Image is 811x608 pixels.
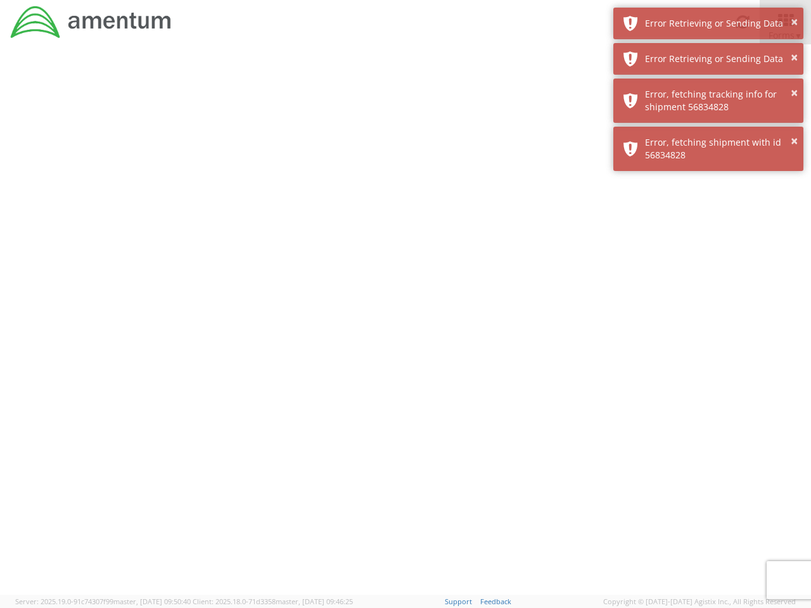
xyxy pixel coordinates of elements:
span: Server: 2025.19.0-91c74307f99 [15,597,191,606]
span: master, [DATE] 09:46:25 [276,597,353,606]
button: × [791,13,798,32]
div: Error, fetching shipment with id 56834828 [645,136,794,161]
span: Copyright © [DATE]-[DATE] Agistix Inc., All Rights Reserved [603,597,796,607]
span: master, [DATE] 09:50:40 [113,597,191,606]
div: Error, fetching tracking info for shipment 56834828 [645,88,794,113]
button: × [791,84,798,103]
div: Error Retrieving or Sending Data [645,53,794,65]
img: dyn-intl-logo-049831509241104b2a82.png [10,4,173,40]
span: Client: 2025.18.0-71d3358 [193,597,353,606]
button: × [791,132,798,151]
button: × [791,49,798,67]
a: Feedback [480,597,511,606]
div: Error Retrieving or Sending Data [645,17,794,30]
a: Support [445,597,472,606]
